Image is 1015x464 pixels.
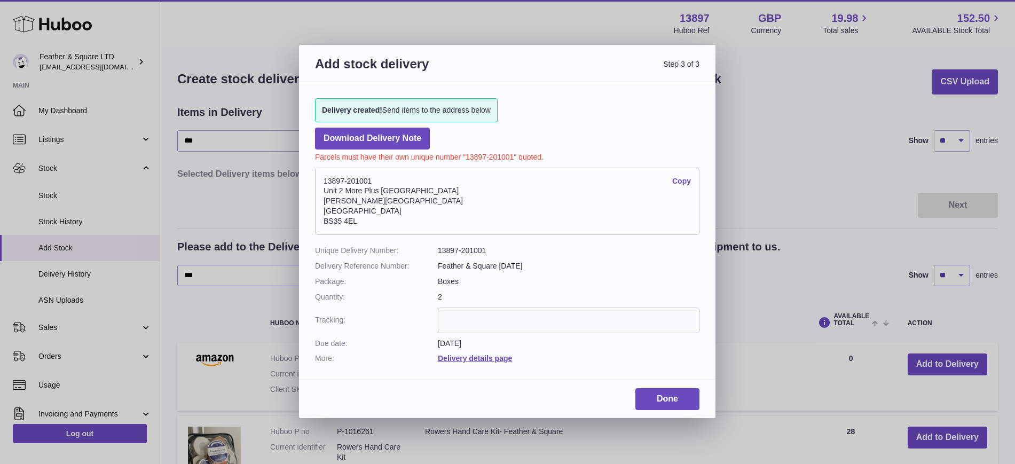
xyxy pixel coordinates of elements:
dd: Feather & Square [DATE] [438,261,699,271]
dt: Delivery Reference Number: [315,261,438,271]
a: Done [635,388,699,410]
dt: Unique Delivery Number: [315,246,438,256]
dt: More: [315,353,438,364]
span: Step 3 of 3 [507,56,699,85]
strong: Delivery created! [322,106,382,114]
span: Send items to the address below [322,105,491,115]
dd: [DATE] [438,339,699,349]
address: 13897-201001 Unit 2 More Plus [GEOGRAPHIC_DATA] [PERSON_NAME][GEOGRAPHIC_DATA] [GEOGRAPHIC_DATA] ... [315,168,699,235]
dd: 13897-201001 [438,246,699,256]
dt: Tracking: [315,308,438,333]
dd: 2 [438,292,699,302]
dt: Due date: [315,339,438,349]
p: Parcels must have their own unique number "13897-201001" quoted. [315,150,699,162]
a: Delivery details page [438,354,512,363]
dt: Quantity: [315,292,438,302]
a: Download Delivery Note [315,128,430,150]
h3: Add stock delivery [315,56,507,85]
dd: Boxes [438,277,699,287]
dt: Package: [315,277,438,287]
a: Copy [672,176,691,186]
